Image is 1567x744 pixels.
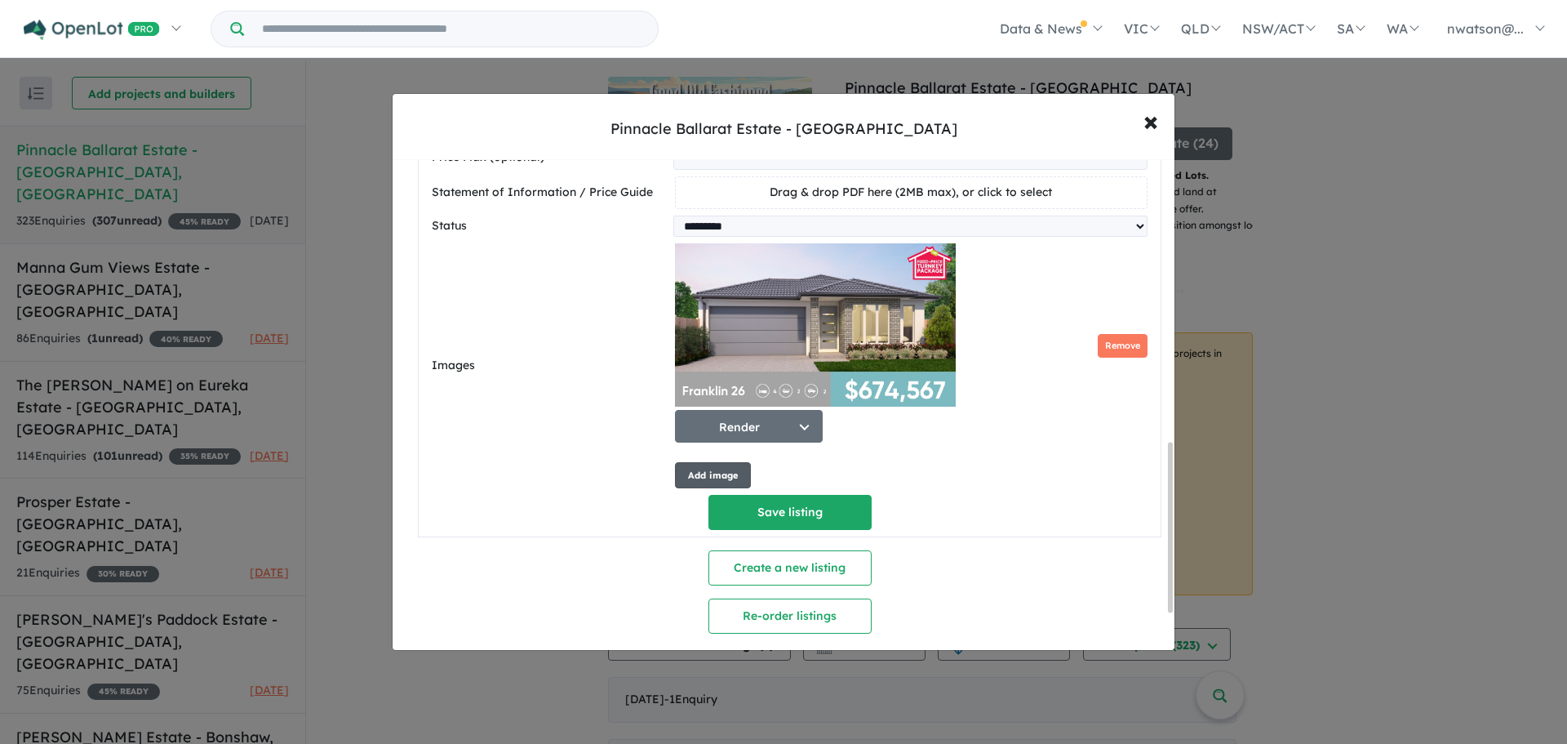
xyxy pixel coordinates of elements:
img: 9k= [675,243,956,407]
button: Remove [1098,334,1148,358]
img: Openlot PRO Logo White [24,20,160,40]
button: Re-order listings [708,599,872,634]
button: Add image [675,462,751,489]
div: Pinnacle Ballarat Estate - [GEOGRAPHIC_DATA] [610,118,957,140]
label: Statement of Information / Price Guide [432,183,668,203]
span: Drag & drop PDF here (2MB max), or click to select [770,185,1052,199]
label: Images [432,356,668,376]
label: Status [432,216,667,236]
input: Try estate name, suburb, builder or developer [247,11,655,47]
button: Create a new listing [708,550,872,586]
span: nwatson@... [1447,20,1524,37]
span: × [1143,103,1158,138]
button: Save listing [708,495,872,530]
button: Set-up listing feed [604,640,976,675]
button: Render [675,410,823,443]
